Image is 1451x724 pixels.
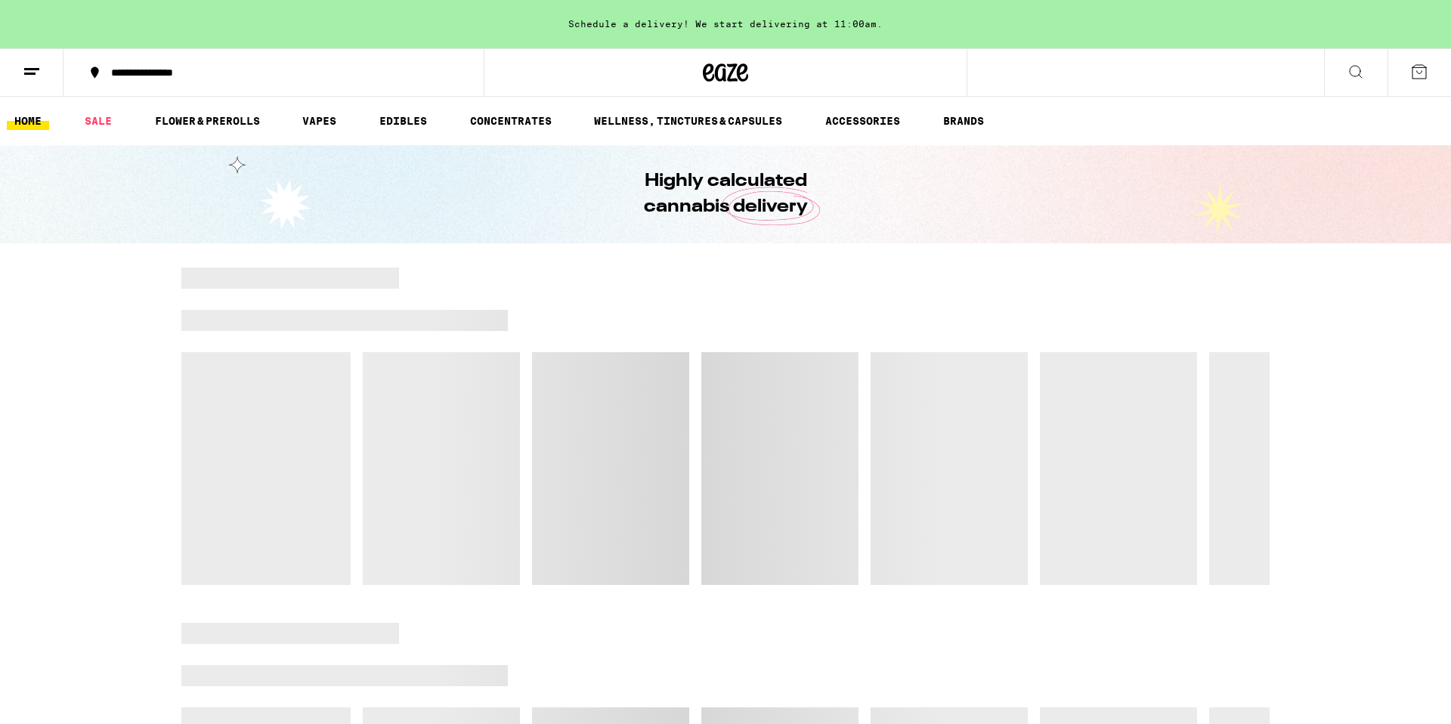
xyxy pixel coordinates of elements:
a: CONCENTRATES [463,112,559,130]
a: EDIBLES [372,112,435,130]
a: SALE [77,112,119,130]
a: HOME [7,112,49,130]
h1: Highly calculated cannabis delivery [601,169,850,220]
a: FLOWER & PREROLLS [147,112,268,130]
a: WELLNESS, TINCTURES & CAPSULES [586,112,790,130]
a: ACCESSORIES [818,112,908,130]
button: BRANDS [936,112,992,130]
a: VAPES [295,112,344,130]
